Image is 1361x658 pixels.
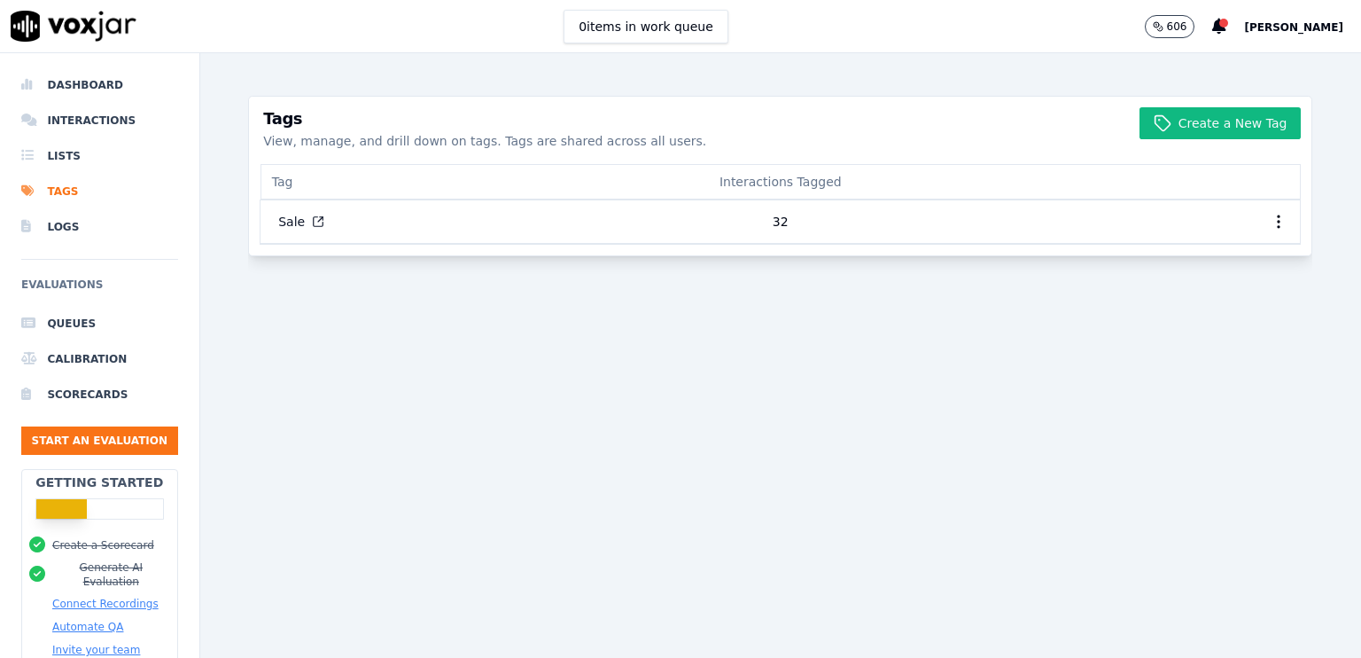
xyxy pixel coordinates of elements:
button: 606 [1145,15,1213,38]
p: 606 [1167,20,1187,34]
h3: Tags [263,111,1297,127]
button: 606 [1145,15,1195,38]
p: View, manage, and drill down on tags. Tags are shared across all users. [263,132,1297,150]
a: Calibration [21,341,178,377]
a: Dashboard [21,67,178,103]
button: [PERSON_NAME] [1244,16,1361,37]
button: Create a New Tag [1139,107,1302,139]
button: Create a Scorecard [52,538,154,552]
button: Sale [264,206,338,238]
button: Generate AI Evaluation [52,560,170,589]
img: voxjar logo [11,11,136,42]
td: 32 [607,200,953,243]
button: 0items in work queue [564,10,728,43]
button: Connect Recordings [52,597,159,611]
a: Tags [21,174,178,209]
span: [PERSON_NAME] [1244,21,1343,34]
a: Logs [21,209,178,245]
div: Interactions Tagged [607,164,953,200]
a: Scorecards [21,377,178,412]
button: Automate QA [52,620,123,634]
div: Tag [261,164,607,200]
a: Lists [21,138,178,174]
a: Queues [21,306,178,341]
h6: Evaluations [21,274,178,306]
button: Start an Evaluation [21,427,178,455]
a: Interactions [21,103,178,138]
button: Invite your team [52,643,140,657]
h2: Getting Started [35,474,163,491]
